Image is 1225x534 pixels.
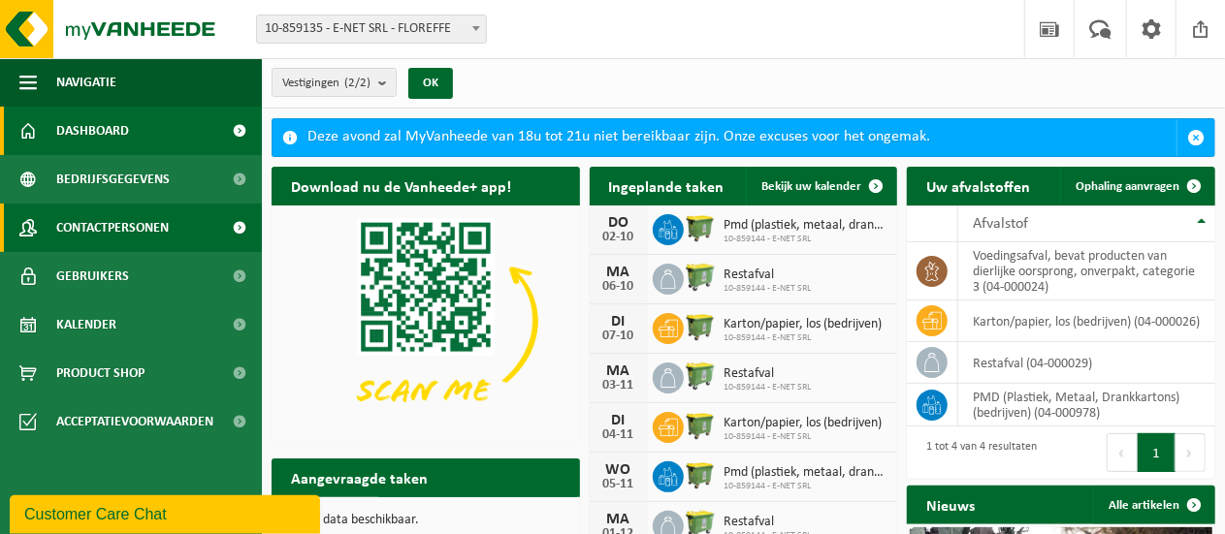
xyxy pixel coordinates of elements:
[599,379,638,393] div: 03-11
[958,342,1215,384] td: restafval (04-000029)
[725,234,888,245] span: 10-859144 - E-NET SRL
[56,397,213,446] span: Acceptatievoorwaarden
[958,300,1215,342] td: karton/papier, los (bedrijven) (04-000026)
[746,167,895,205] a: Bekijk uw kalender
[599,231,638,244] div: 02-10
[272,68,397,97] button: Vestigingen(2/2)
[256,15,487,44] span: 10-859135 - E-NET SRL - FLOREFFE
[725,218,888,234] span: Pmd (plastiek, metaal, drankkartons) (bedrijven)
[725,515,812,530] span: Restafval
[761,180,861,193] span: Bekijk uw kalender
[291,514,561,527] p: Geen data beschikbaar.
[56,204,169,252] span: Contactpersonen
[257,16,486,43] span: 10-859135 - E-NET SRL - FLOREFFE
[725,317,883,332] span: Karton/papier, los (bedrijven)
[272,205,580,436] img: Download de VHEPlus App
[56,58,116,107] span: Navigatie
[958,242,1215,300] td: voedingsafval, bevat producten van dierlijke oorsprong, onverpakt, categorie 3 (04-000024)
[725,366,812,382] span: Restafval
[958,384,1215,426] td: PMD (Plastiek, Metaal, Drankkartons) (bedrijven) (04-000978)
[599,512,638,527] div: MA
[1093,486,1213,524] a: Alle artikelen
[1076,180,1179,193] span: Ophaling aanvragen
[272,458,447,496] h2: Aangevraagde taken
[973,216,1028,232] span: Afvalstof
[599,280,638,294] div: 06-10
[344,77,371,89] count: (2/2)
[56,300,116,349] span: Kalender
[684,211,717,244] img: WB-1100-HPE-GN-50
[725,382,812,393] span: 10-859144 - E-NET SRL
[599,462,638,478] div: WO
[725,465,888,481] span: Pmd (plastiek, metaal, drankkartons) (bedrijven)
[56,155,170,204] span: Bedrijfsgegevens
[599,413,638,428] div: DI
[684,310,717,343] img: WB-1100-HPE-GN-50
[907,167,1049,204] h2: Uw afvalstoffen
[599,314,638,330] div: DI
[599,265,638,280] div: MA
[56,349,145,397] span: Product Shop
[1107,433,1138,472] button: Previous
[599,428,638,442] div: 04-11
[684,261,717,294] img: WB-0660-HPE-GN-50
[725,416,883,431] span: Karton/papier, los (bedrijven)
[599,363,638,379] div: MA
[590,167,744,204] h2: Ingeplande taken
[907,486,994,523] h2: Nieuws
[1176,433,1206,472] button: Next
[725,283,812,295] span: 10-859144 - E-NET SRL
[56,252,129,300] span: Gebruikers
[282,69,371,98] span: Vestigingen
[56,107,129,155] span: Dashboard
[10,491,324,534] iframe: chat widget
[725,481,888,492] span: 10-859144 - E-NET SRL
[725,431,883,443] span: 10-859144 - E-NET SRL
[307,119,1177,156] div: Deze avond zal MyVanheede van 18u tot 21u niet bereikbaar zijn. Onze excuses voor het ongemak.
[725,267,812,283] span: Restafval
[684,360,717,393] img: WB-0660-HPE-GN-50
[599,330,638,343] div: 07-10
[272,167,531,204] h2: Download nu de Vanheede+ app!
[408,68,453,99] button: OK
[1138,433,1176,472] button: 1
[684,409,717,442] img: WB-1100-HPE-GN-50
[684,458,717,491] img: WB-1100-HPE-GN-50
[725,332,883,344] span: 10-859144 - E-NET SRL
[917,431,1037,474] div: 1 tot 4 van 4 resultaten
[1060,167,1213,205] a: Ophaling aanvragen
[599,215,638,231] div: DO
[599,478,638,491] div: 05-11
